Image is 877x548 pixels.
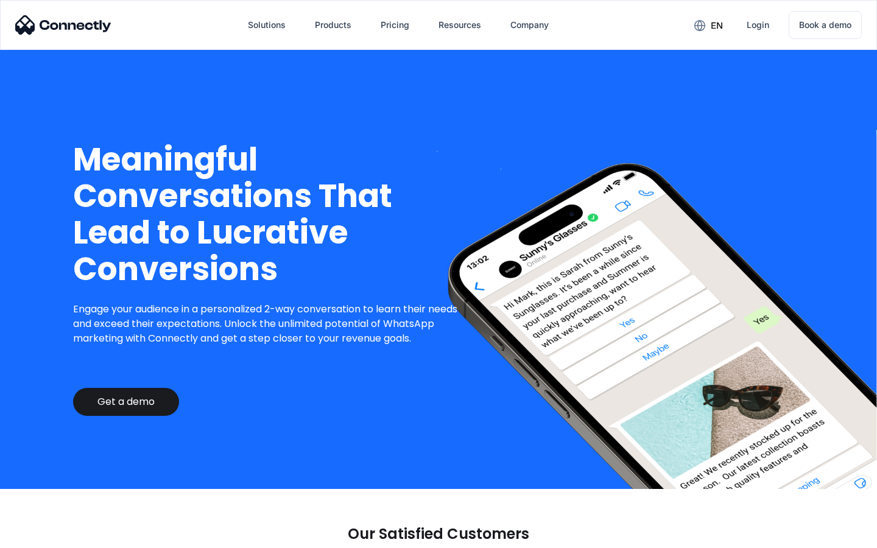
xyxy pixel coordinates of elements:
p: Engage your audience in a personalized 2-way conversation to learn their needs and exceed their e... [73,302,467,346]
div: Login [747,16,769,33]
a: Get a demo [73,388,179,416]
div: en [711,17,723,34]
ul: Language list [24,527,73,544]
a: Login [737,10,779,40]
div: Products [315,16,351,33]
div: Company [510,16,549,33]
h1: Meaningful Conversations That Lead to Lucrative Conversions [73,141,467,287]
div: Pricing [381,16,409,33]
img: Connectly Logo [15,15,111,35]
div: Resources [438,16,481,33]
a: Book a demo [789,11,862,39]
aside: Language selected: English [12,527,73,544]
a: Pricing [371,10,419,40]
p: Our Satisfied Customers [348,525,529,543]
div: Solutions [248,16,286,33]
div: Get a demo [97,396,155,408]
